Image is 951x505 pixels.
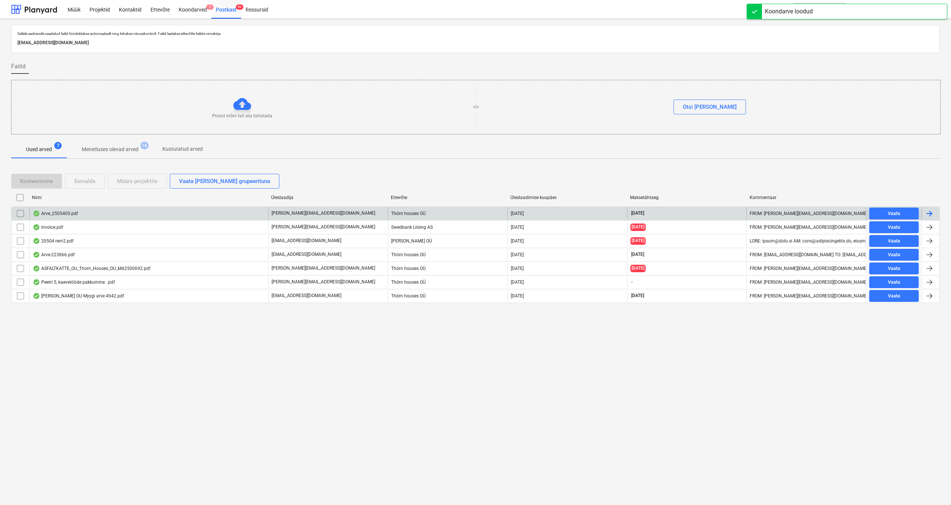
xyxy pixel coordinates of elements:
div: Andmed failist loetud [33,238,40,244]
div: [DATE] [511,238,524,244]
div: Vaata [888,223,900,232]
div: Andmed failist loetud [33,265,40,271]
div: Vaata [PERSON_NAME] grupeerituna [179,176,270,186]
p: Menetluses olevad arved [82,146,139,153]
button: Vaata [869,208,919,219]
span: 7 [206,4,214,10]
p: [EMAIL_ADDRESS][DOMAIN_NAME] [272,238,341,244]
div: invoice.pdf [33,224,63,230]
div: [PERSON_NAME] OU Myygi arve 4942.pdf [33,293,124,299]
div: 20504 rem2.pdf [33,238,74,244]
p: Kustutatud arved [162,145,203,153]
button: Otsi [PERSON_NAME] [674,100,746,114]
button: Vaata [869,249,919,261]
div: Vaata [888,264,900,273]
div: Andmed failist loetud [33,279,40,285]
div: Thörn houses OÜ [388,249,507,261]
div: Üleslaadimise kuupäev [510,195,624,200]
p: [PERSON_NAME][EMAIL_ADDRESS][DOMAIN_NAME] [272,224,375,230]
span: [DATE] [630,237,646,244]
button: Vaata [869,276,919,288]
div: Arve_2505405.pdf [33,211,78,216]
div: ASFALTKATTE_OU_Thorn_Houses_OU_MA2500692.pdf [33,265,150,271]
div: [DATE] [511,225,524,230]
p: [EMAIL_ADDRESS][DOMAIN_NAME] [272,251,341,258]
span: 9+ [236,4,243,10]
div: [DATE] [511,280,524,285]
p: või [473,104,479,110]
span: [DATE] [630,265,646,272]
div: Vaata [888,251,900,259]
div: Ettevõte [391,195,504,200]
span: 16 [140,142,149,149]
span: [DATE] [630,224,646,231]
span: 7 [54,142,62,149]
div: Andmed failist loetud [33,252,40,258]
div: [DATE] [511,293,524,299]
div: Otsi [PERSON_NAME] [683,102,737,112]
button: Vaata [869,290,919,302]
div: Thörn houses OÜ [388,276,507,288]
p: Uued arved [26,146,52,153]
div: Swedbank Liising AS [388,221,507,233]
div: Andmed failist loetud [33,224,40,230]
span: [DATE] [630,293,645,299]
div: Vaata [888,209,900,218]
span: - [630,279,633,285]
div: Vaata [888,292,900,300]
p: [PERSON_NAME][EMAIL_ADDRESS][DOMAIN_NAME] [272,279,375,285]
div: [DATE] [511,252,524,257]
div: Thörn houses OÜ [388,263,507,274]
div: Thörn houses OÜ [388,290,507,302]
div: [DATE] [511,211,524,216]
div: Kommentaar [750,195,863,200]
div: Vaata [888,237,900,245]
p: [EMAIL_ADDRESS][DOMAIN_NAME] [17,39,934,47]
button: Vaata [869,235,919,247]
span: [DATE] [630,251,645,258]
div: Proovi mõni fail siia lohistadavõiOtsi [PERSON_NAME] [11,80,941,134]
div: Üleslaadija [271,195,385,200]
div: Vaata [888,278,900,287]
div: Andmed failist loetud [33,293,40,299]
div: [DATE] [511,266,524,271]
p: [PERSON_NAME][EMAIL_ADDRESS][DOMAIN_NAME] [272,265,375,271]
div: Koondarve loodud [765,7,813,16]
div: Nimi [32,195,265,200]
div: Maksetähtaeg [630,195,744,200]
div: [PERSON_NAME] OÜ [388,235,507,247]
span: [DATE] [630,210,645,216]
p: [PERSON_NAME][EMAIL_ADDRESS][DOMAIN_NAME] [272,210,375,216]
div: Thörn houses OÜ [388,208,507,219]
span: Failid [11,62,26,71]
div: Andmed failist loetud [33,211,40,216]
p: [EMAIL_ADDRESS][DOMAIN_NAME] [272,293,341,299]
div: Arve-223866.pdf [33,252,75,258]
button: Vaata [PERSON_NAME] grupeerituna [170,174,279,189]
p: Sellele aadressile saadetud failid töödeldakse automaatselt ning tehakse viirusekontroll. Failid ... [17,31,934,36]
button: Vaata [869,221,919,233]
button: Vaata [869,263,919,274]
div: Peetri 5, kaevetööde pakkumine. .pdf [33,279,115,285]
p: Proovi mõni fail siia lohistada [212,113,272,119]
